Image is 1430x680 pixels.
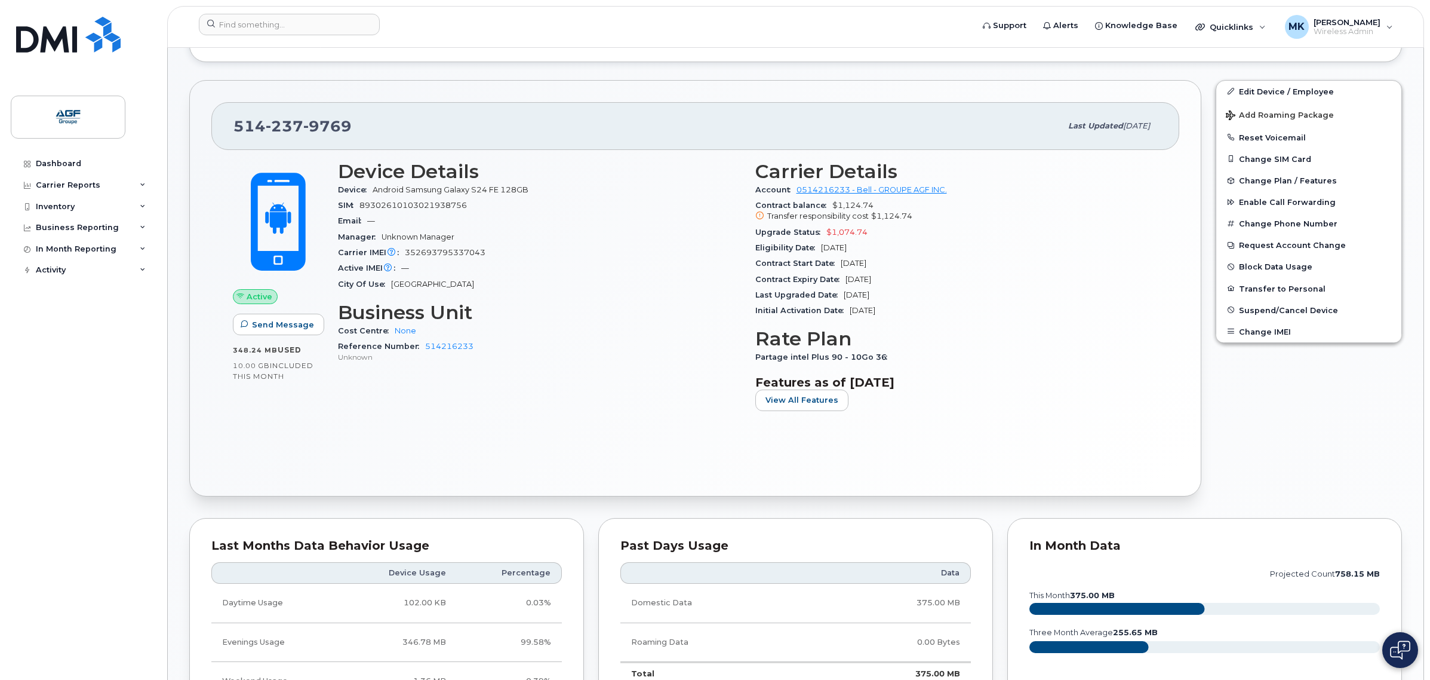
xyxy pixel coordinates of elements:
[620,540,971,552] div: Past Days Usage
[278,345,302,354] span: used
[821,243,847,252] span: [DATE]
[620,584,814,623] td: Domestic Data
[338,342,425,351] span: Reference Number
[814,584,971,623] td: 375.00 MB
[1053,20,1078,32] span: Alerts
[1314,27,1380,36] span: Wireless Admin
[338,201,359,210] span: SIM
[211,623,562,662] tr: Weekdays from 6:00pm to 8:00am
[457,623,562,662] td: 99.58%
[1277,15,1401,39] div: Mehdi Kaid
[1314,17,1380,27] span: [PERSON_NAME]
[340,623,457,662] td: 346.78 MB
[755,275,845,284] span: Contract Expiry Date
[401,264,409,272] span: —
[1216,256,1401,277] button: Block Data Usage
[1270,569,1380,578] text: projected count
[993,20,1026,32] span: Support
[814,623,971,662] td: 0.00 Bytes
[755,375,1158,390] h3: Features as of [DATE]
[1216,213,1401,234] button: Change Phone Number
[1029,628,1158,637] text: three month average
[1216,278,1401,299] button: Transfer to Personal
[841,259,866,268] span: [DATE]
[1216,191,1401,213] button: Enable Call Forwarding
[1216,102,1401,127] button: Add Roaming Package
[1216,299,1401,321] button: Suspend/Cancel Device
[233,362,270,370] span: 10.00 GB
[755,201,832,210] span: Contract balance
[338,264,401,272] span: Active IMEI
[755,161,1158,182] h3: Carrier Details
[266,117,303,135] span: 237
[457,562,562,584] th: Percentage
[233,346,278,354] span: 348.24 MB
[814,562,971,584] th: Data
[755,390,848,411] button: View All Features
[1187,15,1274,39] div: Quicklinks
[233,117,352,135] span: 514
[755,259,841,268] span: Contract Start Date
[755,201,1158,222] span: $1,124.74
[340,584,457,623] td: 102.00 KB
[338,248,405,257] span: Carrier IMEI
[211,540,562,552] div: Last Months Data Behavior Usage
[247,291,272,302] span: Active
[382,232,454,241] span: Unknown Manager
[755,290,844,299] span: Last Upgraded Date
[1239,305,1338,314] span: Suspend/Cancel Device
[338,326,395,335] span: Cost Centre
[1216,81,1401,102] a: Edit Device / Employee
[338,302,741,323] h3: Business Unit
[1216,170,1401,191] button: Change Plan / Features
[850,306,875,315] span: [DATE]
[826,228,868,237] span: $1,074.74
[391,280,474,289] span: [GEOGRAPHIC_DATA]
[1113,628,1158,637] tspan: 255.65 MB
[755,228,826,237] span: Upgrade Status
[620,623,814,662] td: Roaming Data
[765,394,838,406] span: View All Features
[338,232,382,241] span: Manager
[1210,22,1253,32] span: Quicklinks
[338,161,741,182] h3: Device Details
[338,280,391,289] span: City Of Use
[755,328,1158,350] h3: Rate Plan
[844,290,869,299] span: [DATE]
[425,342,473,351] a: 514216233
[1035,14,1087,38] a: Alerts
[1390,641,1410,660] img: Open chat
[871,212,912,220] span: $1,124.74
[359,201,467,210] span: 89302610103021938756
[1216,321,1401,342] button: Change IMEI
[338,216,367,225] span: Email
[373,185,528,194] span: Android Samsung Galaxy S24 FE 128GB
[303,117,352,135] span: 9769
[755,306,850,315] span: Initial Activation Date
[1029,591,1115,600] text: this month
[1239,198,1336,207] span: Enable Call Forwarding
[1226,111,1334,122] span: Add Roaming Package
[405,248,485,257] span: 352693795337043
[1068,121,1123,130] span: Last updated
[252,319,314,330] span: Send Message
[1216,148,1401,170] button: Change SIM Card
[233,361,313,381] span: included this month
[974,14,1035,38] a: Support
[1216,127,1401,148] button: Reset Voicemail
[845,275,871,284] span: [DATE]
[1288,20,1305,34] span: MK
[1029,540,1380,552] div: In Month Data
[367,216,375,225] span: —
[755,185,797,194] span: Account
[338,185,373,194] span: Device
[211,584,340,623] td: Daytime Usage
[797,185,947,194] a: 0514216233 - Bell - GROUPE AGF INC.
[338,352,741,362] p: Unknown
[1087,14,1186,38] a: Knowledge Base
[1216,234,1401,256] button: Request Account Change
[1105,20,1177,32] span: Knowledge Base
[395,326,416,335] a: None
[1123,121,1150,130] span: [DATE]
[1239,176,1337,185] span: Change Plan / Features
